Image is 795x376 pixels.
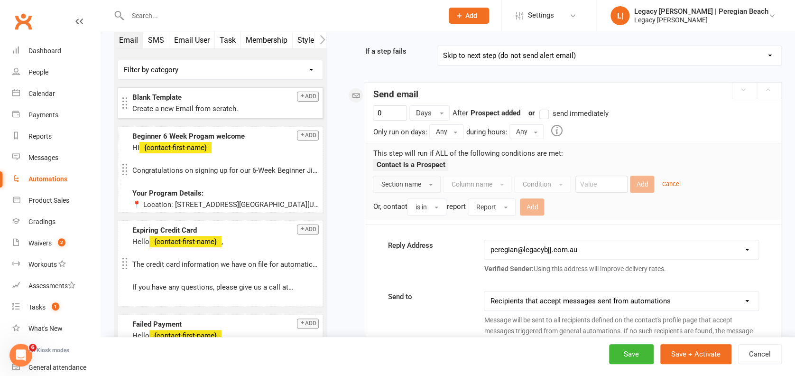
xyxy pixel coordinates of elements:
[125,9,436,22] input: Search...
[29,344,37,351] span: 6
[373,148,774,159] p: This step will run if ALL of the following conditions are met:
[169,32,215,48] button: Email User
[484,265,666,273] span: Using this address will improve delivery rates.
[381,180,421,188] span: Section name
[429,124,463,139] button: Any
[380,240,477,251] label: Reply Address
[484,316,732,334] span: that accept messages triggered from general automations.
[12,275,100,297] a: Assessments
[522,107,608,119] div: or
[297,225,319,235] button: Add
[452,109,468,117] span: After
[293,32,319,48] button: Style
[132,236,319,247] p: Hello ,
[449,8,489,24] button: Add
[470,109,520,117] strong: Prospect added
[12,318,100,339] a: What's New
[132,165,319,176] p: Congratulations on signing up for our 6-Week Beginner Jiu Jitsu Program—we’re so excited to have ...
[132,189,203,197] span: Your Program Details:
[373,89,418,100] strong: Send email
[132,142,319,153] p: Hi
[634,16,768,24] div: Legacy [PERSON_NAME]
[465,12,477,19] span: Add
[132,259,319,270] p: The credit card information we have on file for automatic payments will expire this month. Could ...
[407,198,446,216] button: is in
[297,131,319,141] button: Add
[297,92,319,102] button: Add
[132,92,319,103] div: Blank Template
[466,126,507,138] div: during hours:
[373,176,441,193] button: Section name
[528,5,554,26] span: Settings
[11,9,35,33] a: Clubworx
[143,32,169,48] button: SMS
[662,180,680,188] small: Cancel
[509,124,544,139] button: Any
[476,203,496,211] span: Report
[28,197,69,204] div: Product Sales
[12,211,100,233] a: Gradings
[58,238,65,246] span: 2
[114,32,143,48] button: Email
[28,111,58,119] div: Payments
[12,104,100,126] a: Payments
[12,83,100,104] a: Calendar
[610,6,629,25] div: L|
[28,303,46,311] div: Tasks
[12,40,100,62] a: Dashboard
[660,344,731,364] button: Save + Activate
[415,203,426,211] span: is in
[297,319,319,329] button: Add
[634,7,768,16] div: Legacy [PERSON_NAME] | Peregian Beach
[241,32,293,48] button: Membership
[738,344,782,364] button: Cancel
[575,176,628,193] input: Value
[376,160,445,169] strong: Contact is a Prospect
[28,47,61,55] div: Dashboard
[609,344,654,364] button: Save
[12,233,100,254] a: Waivers 2
[132,282,319,293] p: If you have any questions, please give us a call at .
[380,291,477,302] label: Send to
[416,109,431,117] span: Days
[28,325,63,332] div: What's New
[132,103,319,114] div: Create a new Email from scratch.
[373,196,774,216] div: Or, contact report
[409,105,450,121] button: Days
[12,62,100,83] a: People
[28,218,55,226] div: Gradings
[552,108,608,118] span: send immediately
[12,169,100,190] a: Automations
[468,198,516,216] button: Report
[28,68,48,76] div: People
[28,364,86,371] div: General attendance
[28,132,52,140] div: Reports
[484,316,752,345] span: Message will be sent to all recipients defined on the contact's profile page
[132,199,319,210] p: 📍 Location: [STREET_ADDRESS][GEOGRAPHIC_DATA][US_STATE]
[28,239,52,247] div: Waivers
[12,147,100,169] a: Messages
[484,265,533,273] strong: Verified Sender:
[132,131,319,142] div: Beginner 6 Week Progam welcome
[132,225,319,236] div: Expiring Credit Card
[215,32,241,48] button: Task
[12,126,100,147] a: Reports
[28,90,55,97] div: Calendar
[52,302,59,310] span: 1
[358,46,429,57] label: If a step fails
[28,261,57,268] div: Workouts
[12,254,100,275] a: Workouts
[12,297,100,318] a: Tasks 1
[9,344,32,367] iframe: Intercom live chat
[373,126,427,138] div: Only run on days:
[132,319,319,330] div: Failed Payment
[28,154,58,161] div: Messages
[132,330,319,341] p: Hello ,
[28,282,75,290] div: Assessments
[12,190,100,211] a: Product Sales
[28,175,67,183] div: Automations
